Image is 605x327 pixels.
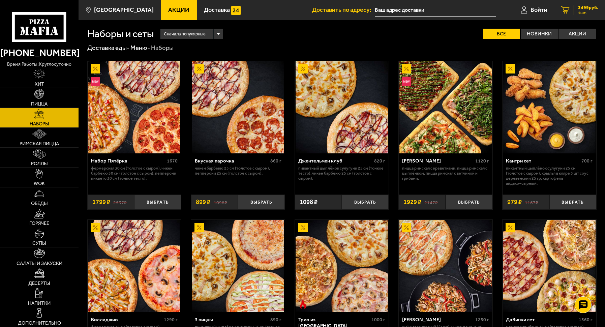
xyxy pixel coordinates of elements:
[270,158,281,164] span: 860 г
[507,199,522,205] span: 979 ₽
[113,199,127,205] s: 2537 ₽
[29,221,49,226] span: Горячее
[402,166,489,181] p: Пицца Римская с креветками, Пицца Римская с цыплёнком, Пицца Римская с ветчиной и грибами.
[424,199,438,205] s: 2147 ₽
[475,158,489,164] span: 1120 г
[192,220,284,312] img: 3 пиццы
[194,223,204,232] img: Акционный
[134,195,181,210] button: Выбрать
[91,166,178,181] p: Фермерская 30 см (толстое с сыром), Чикен Барбекю 30 см (толстое с сыром), Пепперони Пиканто 30 с...
[94,7,154,13] span: [GEOGRAPHIC_DATA]
[371,317,385,323] span: 1000 г
[399,220,492,312] img: Вилла Капри
[298,166,385,181] p: Пикантный цыплёнок сулугуни 25 см (тонкое тесто), Чикен Барбекю 25 см (толстое с сыром).
[399,220,492,312] a: АкционныйВилла Капри
[578,11,598,15] span: 1 шт.
[531,7,547,13] span: Войти
[88,61,181,153] img: Набор Пятёрка
[399,61,492,153] img: Мама Миа
[506,158,580,164] div: Кантри сет
[296,61,388,153] img: Джентельмен клуб
[231,6,241,15] img: 15daf4d41897b9f0e9f617042186c801.svg
[549,195,596,210] button: Выбрать
[195,317,269,323] div: 3 пиццы
[92,199,110,205] span: 1799 ₽
[87,29,154,39] h1: Наборы и сеты
[503,61,596,153] a: АкционныйКантри сет
[298,300,308,309] img: Острое блюдо
[506,223,515,232] img: Акционный
[399,61,492,153] a: АкционныйНовинкаМама Миа
[28,301,51,306] span: Напитки
[270,317,281,323] span: 890 г
[295,61,389,153] a: АкционныйДжентельмен клуб
[503,220,596,312] img: ДаВинчи сет
[195,158,269,164] div: Вкусная парочка
[578,5,598,10] span: 3499 руб.
[525,199,538,205] s: 1167 ₽
[191,220,285,312] a: Акционный3 пиццы
[91,317,162,323] div: Вилладжио
[298,158,372,164] div: Джентельмен клуб
[195,166,281,176] p: Чикен Барбекю 25 см (толстое с сыром), Пепперони 25 см (толстое с сыром).
[402,64,411,73] img: Акционный
[214,199,227,205] s: 1098 ₽
[88,220,181,312] a: АкционныйВилладжио
[506,317,577,323] div: ДаВинчи сет
[167,158,178,164] span: 1670
[31,161,48,166] span: Роллы
[446,195,492,210] button: Выбрать
[402,317,473,323] div: [PERSON_NAME]
[506,64,515,73] img: Акционный
[17,261,62,266] span: Салаты и закуски
[298,64,308,73] img: Акционный
[192,61,284,153] img: Вкусная парочка
[168,7,189,13] span: Акции
[191,61,285,153] a: АкционныйВкусная парочка
[506,166,593,186] p: Пикантный цыплёнок сулугуни 25 см (толстое с сыром), крылья в кляре 5 шт соус деревенский 25 гр, ...
[20,141,59,146] span: Римская пицца
[164,317,178,323] span: 1290 г
[91,158,165,164] div: Набор Пятёрка
[312,7,375,13] span: Доставить по адресу:
[558,29,596,39] label: Акции
[196,199,210,205] span: 899 ₽
[300,199,317,205] span: 1098 ₽
[342,195,389,210] button: Выбрать
[151,44,174,52] div: Наборы
[35,82,44,87] span: Хит
[204,7,230,13] span: Доставка
[18,321,61,326] span: Дополнительно
[91,223,100,232] img: Акционный
[521,29,558,39] label: Новинки
[130,44,150,52] a: Меню-
[164,28,206,40] span: Сначала популярные
[88,61,181,153] a: АкционныйНовинкаНабор Пятёрка
[28,281,50,286] span: Десерты
[87,44,129,52] a: Доставка еды-
[238,195,285,210] button: Выбрать
[374,158,385,164] span: 820 г
[91,64,100,73] img: Акционный
[475,317,489,323] span: 1250 г
[403,199,421,205] span: 1929 ₽
[483,29,520,39] label: Все
[402,223,411,232] img: Акционный
[298,223,308,232] img: Акционный
[31,201,48,206] span: Обеды
[296,220,388,312] img: Трио из Рио
[88,220,181,312] img: Вилладжио
[581,158,593,164] span: 700 г
[295,220,389,312] a: АкционныйОстрое блюдоТрио из Рио
[503,220,596,312] a: АкционныйДаВинчи сет
[31,101,48,107] span: Пицца
[375,4,496,17] input: Ваш адрес доставки
[503,61,596,153] img: Кантри сет
[402,77,411,86] img: Новинка
[194,64,204,73] img: Акционный
[402,158,473,164] div: [PERSON_NAME]
[34,181,45,186] span: WOK
[579,317,593,323] span: 1360 г
[30,121,49,126] span: Наборы
[32,241,46,246] span: Супы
